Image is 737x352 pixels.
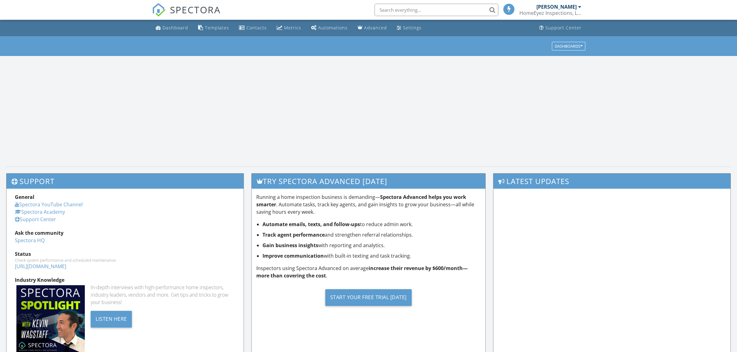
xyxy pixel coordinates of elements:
[318,25,348,31] div: Automations
[256,194,466,208] strong: Spectora Advanced helps you work smarter
[152,3,166,17] img: The Best Home Inspection Software - Spectora
[403,25,422,31] div: Settings
[15,263,66,270] a: [URL][DOMAIN_NAME]
[236,22,269,34] a: Contacts
[170,3,221,16] span: SPECTORA
[262,252,480,260] li: with built-in texting and task tracking.
[15,194,34,200] strong: General
[493,174,730,189] h3: Latest Updates
[262,252,324,259] strong: Improve communication
[262,231,325,238] strong: Track agent performance
[256,265,468,279] strong: increase their revenue by $600/month—more than covering the cost
[196,22,232,34] a: Templates
[91,315,132,322] a: Listen Here
[284,25,301,31] div: Metrics
[15,237,45,244] a: Spectora HQ
[15,208,65,215] a: Spectora Academy
[205,25,229,31] div: Templates
[309,22,350,34] a: Automations (Basic)
[163,25,188,31] div: Dashboard
[91,311,132,328] div: Listen Here
[325,289,412,306] div: Start Your Free Trial [DATE]
[15,201,83,208] a: Spectora YouTube Channel
[262,242,318,249] strong: Gain business insights
[246,25,267,31] div: Contacts
[91,284,235,306] div: In-depth interviews with high-performance home inspectors, industry leaders, vendors and more. Ge...
[555,44,583,48] div: Dashboards
[15,216,56,223] a: Support Center
[552,42,585,50] button: Dashboards
[537,22,584,34] a: Support Center
[15,276,235,284] div: Industry Knowledge
[262,242,480,249] li: with reporting and analytics.
[256,264,480,279] p: Inspectors using Spectora Advanced on average .
[256,284,480,311] a: Start Your Free Trial [DATE]
[15,258,235,263] div: Check system performance and scheduled maintenance.
[355,22,389,34] a: Advanced
[394,22,424,34] a: Settings
[256,193,480,216] p: Running a home inspection business is demanding— . Automate tasks, track key agents, and gain ins...
[364,25,387,31] div: Advanced
[15,229,235,237] div: Ask the community
[262,231,480,238] li: and strengthen referral relationships.
[152,8,221,21] a: SPECTORA
[375,4,498,16] input: Search everything...
[536,4,577,10] div: [PERSON_NAME]
[262,221,480,228] li: to reduce admin work.
[262,221,360,228] strong: Automate emails, texts, and follow-ups
[274,22,304,34] a: Metrics
[519,10,581,16] div: HomeEyez Inspections, LLC
[545,25,582,31] div: Support Center
[15,250,235,258] div: Status
[252,174,485,189] h3: Try spectora advanced [DATE]
[153,22,191,34] a: Dashboard
[7,174,244,189] h3: Support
